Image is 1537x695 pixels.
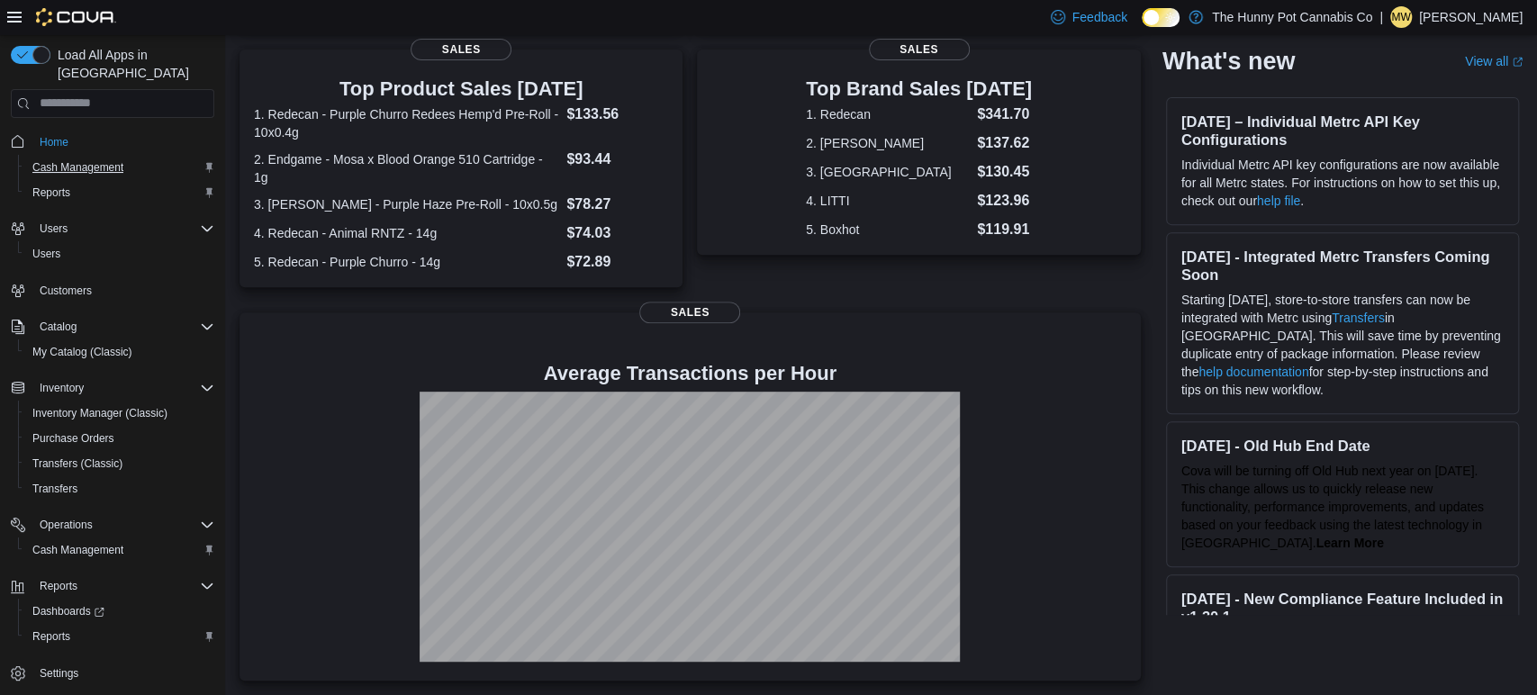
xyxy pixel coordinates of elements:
span: Home [40,135,68,149]
h3: [DATE] – Individual Metrc API Key Configurations [1181,113,1504,149]
dt: 1. Redecan [806,105,970,123]
span: Transfers [25,478,214,500]
span: Customers [32,279,214,302]
button: Users [32,218,75,239]
dd: $119.91 [977,219,1032,240]
button: Catalog [32,316,84,338]
button: My Catalog (Classic) [18,339,222,365]
a: Transfers [1332,311,1385,325]
h3: Top Brand Sales [DATE] [806,78,1032,100]
span: Settings [32,662,214,684]
span: Catalog [40,320,77,334]
a: Cash Management [25,157,131,178]
a: Purchase Orders [25,428,122,449]
span: Settings [40,666,78,681]
button: Reports [18,180,222,205]
p: [PERSON_NAME] [1419,6,1523,28]
span: Operations [32,514,214,536]
dt: 1. Redecan - Purple Churro Redees Hemp'd Pre-Roll - 10x0.4g [254,105,559,141]
dd: $341.70 [977,104,1032,125]
span: Inventory [32,377,214,399]
span: Cash Management [32,160,123,175]
dd: $74.03 [566,222,668,244]
h3: Top Product Sales [DATE] [254,78,668,100]
h3: [DATE] - New Compliance Feature Included in v1.30.1 [1181,590,1504,626]
span: Reports [32,629,70,644]
input: Dark Mode [1142,8,1180,27]
span: Inventory Manager (Classic) [25,402,214,424]
a: Cash Management [25,539,131,561]
span: Users [32,247,60,261]
dt: 3. [PERSON_NAME] - Purple Haze Pre-Roll - 10x0.5g [254,195,559,213]
span: Sales [411,39,511,60]
h3: [DATE] - Old Hub End Date [1181,437,1504,455]
span: Reports [32,575,214,597]
a: Learn More [1315,536,1383,550]
span: Dark Mode [1142,27,1143,28]
dd: $93.44 [566,149,668,170]
button: Users [4,216,222,241]
button: Inventory [32,377,91,399]
a: Dashboards [18,599,222,624]
button: Transfers (Classic) [18,451,222,476]
a: Reports [25,626,77,647]
span: Reports [32,185,70,200]
span: Users [25,243,214,265]
button: Reports [4,573,222,599]
button: Operations [32,514,100,536]
span: Transfers [32,482,77,496]
p: Starting [DATE], store-to-store transfers can now be integrated with Metrc using in [GEOGRAPHIC_D... [1181,291,1504,399]
dd: $123.96 [977,190,1032,212]
a: Inventory Manager (Classic) [25,402,175,424]
button: Reports [18,624,222,649]
button: Home [4,129,222,155]
button: Transfers [18,476,222,501]
a: Settings [32,663,86,684]
button: Inventory [4,375,222,401]
span: Dashboards [25,600,214,622]
span: Cova will be turning off Old Hub next year on [DATE]. This change allows us to quickly release ne... [1181,464,1484,550]
button: Cash Management [18,537,222,563]
p: Individual Metrc API key configurations are now available for all Metrc states. For instructions ... [1181,156,1504,210]
span: Transfers (Classic) [25,453,214,474]
p: | [1379,6,1383,28]
button: Customers [4,277,222,303]
span: Inventory Manager (Classic) [32,406,167,420]
span: Users [40,221,68,236]
span: Customers [40,284,92,298]
a: Transfers (Classic) [25,453,130,474]
dd: $78.27 [566,194,668,215]
img: Cova [36,8,116,26]
span: Feedback [1072,8,1127,26]
span: Reports [25,182,214,203]
dd: $72.89 [566,251,668,273]
dd: $137.62 [977,132,1032,154]
h3: [DATE] - Integrated Metrc Transfers Coming Soon [1181,248,1504,284]
span: My Catalog (Classic) [32,345,132,359]
dt: 2. Endgame - Mosa x Blood Orange 510 Cartridge - 1g [254,150,559,186]
dt: 2. [PERSON_NAME] [806,134,970,152]
span: Operations [40,518,93,532]
div: Micheala Whelan [1390,6,1412,28]
span: Load All Apps in [GEOGRAPHIC_DATA] [50,46,214,82]
span: Home [32,131,214,153]
a: help documentation [1198,365,1308,379]
h4: Average Transactions per Hour [254,363,1126,384]
span: My Catalog (Classic) [25,341,214,363]
span: MW [1391,6,1410,28]
span: Sales [639,302,740,323]
span: Transfers (Classic) [32,456,122,471]
a: Customers [32,280,99,302]
dd: $133.56 [566,104,668,125]
a: View allExternal link [1465,54,1523,68]
button: Purchase Orders [18,426,222,451]
span: Dashboards [32,604,104,618]
span: Users [32,218,214,239]
span: Cash Management [25,539,214,561]
a: help file [1257,194,1300,208]
a: Users [25,243,68,265]
dt: 5. Boxhot [806,221,970,239]
button: Settings [4,660,222,686]
dt: 3. [GEOGRAPHIC_DATA] [806,163,970,181]
a: My Catalog (Classic) [25,341,140,363]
